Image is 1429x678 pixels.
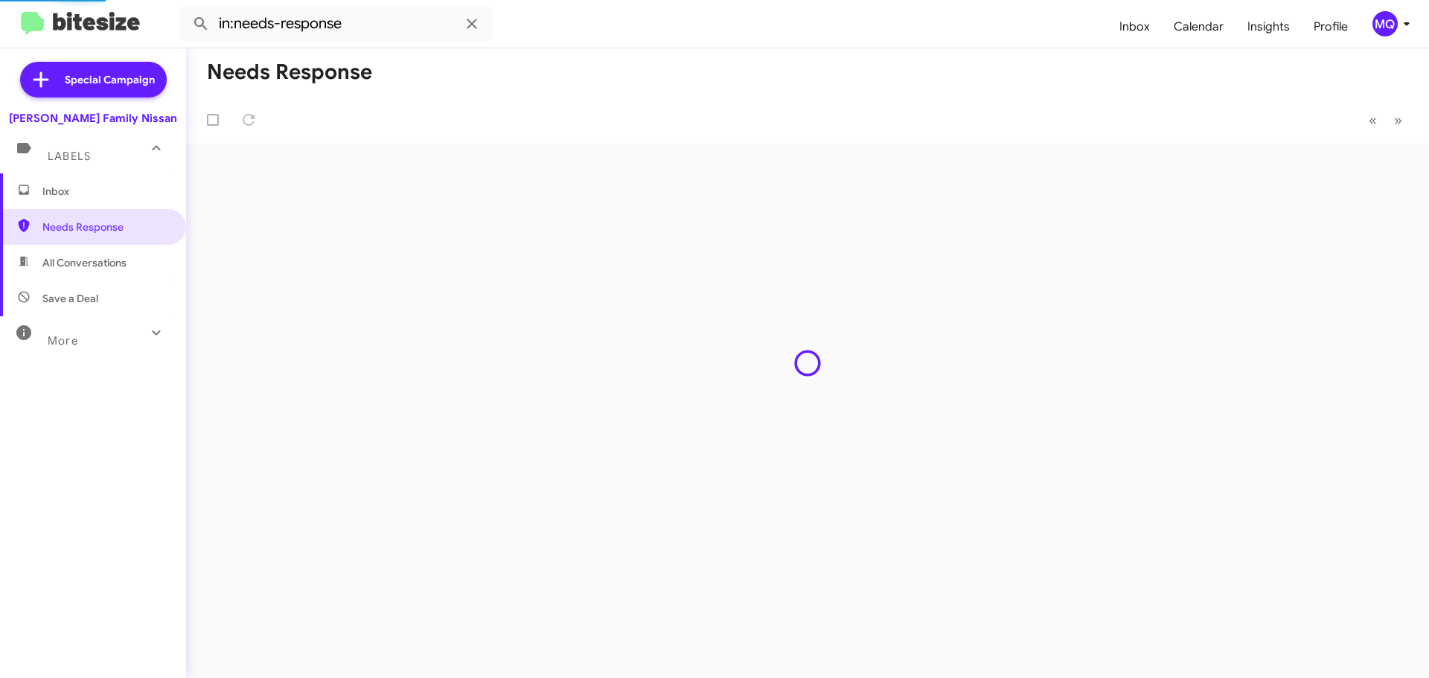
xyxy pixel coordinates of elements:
button: Previous [1360,105,1386,135]
button: MQ [1360,11,1413,36]
span: Labels [48,150,91,163]
span: « [1369,111,1377,129]
a: Calendar [1162,5,1235,48]
span: Special Campaign [65,72,155,87]
h1: Needs Response [207,60,372,84]
a: Profile [1302,5,1360,48]
button: Next [1385,105,1411,135]
span: All Conversations [42,255,127,270]
span: Needs Response [42,220,169,234]
div: [PERSON_NAME] Family Nissan [9,111,177,126]
a: Special Campaign [20,62,167,97]
input: Search [180,6,493,42]
div: MQ [1372,11,1398,36]
a: Insights [1235,5,1302,48]
span: Save a Deal [42,291,98,306]
a: Inbox [1107,5,1162,48]
span: Inbox [42,184,169,199]
nav: Page navigation example [1361,105,1411,135]
span: » [1394,111,1402,129]
span: More [48,334,78,348]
